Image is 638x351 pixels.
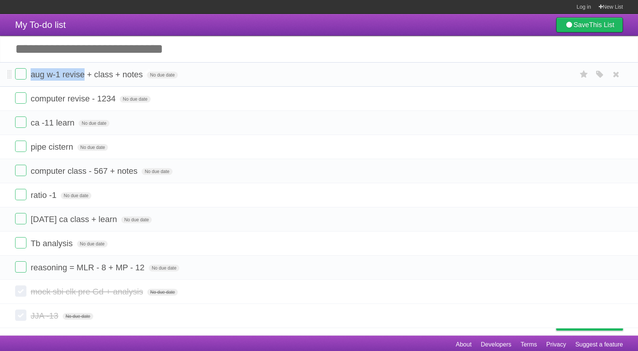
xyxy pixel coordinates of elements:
label: Star task [577,68,591,81]
label: Done [15,213,26,224]
label: Done [15,141,26,152]
span: [DATE] ca class + learn [31,215,119,224]
b: This List [589,21,614,29]
span: No due date [77,241,108,247]
span: No due date [149,265,179,271]
span: computer class - 567 + notes [31,166,139,176]
span: No due date [142,168,172,175]
span: computer revise - 1234 [31,94,117,103]
span: pipe cistern [31,142,75,152]
span: No due date [61,192,91,199]
span: No due date [63,313,93,320]
span: No due date [121,216,152,223]
label: Done [15,165,26,176]
label: Done [15,68,26,80]
span: No due date [79,120,109,127]
label: Done [15,237,26,248]
span: No due date [77,144,108,151]
label: Done [15,261,26,273]
span: Buy me a coffee [572,317,619,330]
label: Done [15,310,26,321]
span: My To-do list [15,20,66,30]
label: Done [15,285,26,297]
span: mock sbi clk pre Gd + analysis [31,287,145,296]
span: JJA -13 [31,311,60,320]
span: aug w-1 revise + class + notes [31,70,145,79]
label: Done [15,92,26,104]
span: No due date [120,96,150,103]
label: Done [15,116,26,128]
label: Done [15,189,26,200]
a: SaveThis List [556,17,623,32]
span: ca -11 learn [31,118,76,127]
span: reasoning = MLR - 8 + MP - 12 [31,263,146,272]
span: No due date [147,72,177,78]
span: ratio -1 [31,190,58,200]
span: Tb analysis [31,239,74,248]
span: No due date [147,289,178,296]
